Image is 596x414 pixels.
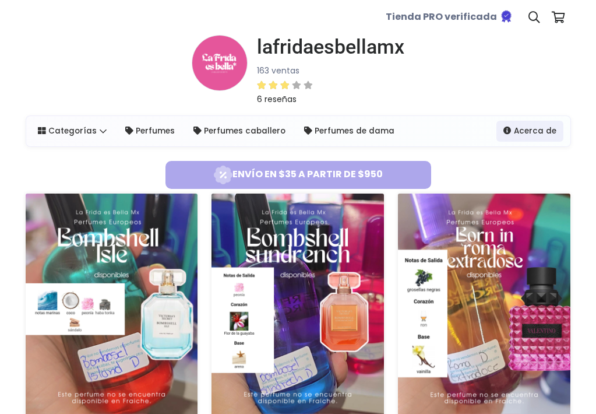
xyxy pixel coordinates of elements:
img: small.png [192,35,248,91]
a: Perfumes de dama [297,121,401,142]
a: lafridaesbellamx [248,35,404,59]
a: Perfumes [118,121,182,142]
small: 6 reseñas [257,93,297,105]
b: Tienda PRO verificada [386,10,497,24]
a: Perfumes caballero [186,121,292,142]
span: Envío en $35 a partir de $950 [170,166,426,184]
div: 3 / 5 [257,78,313,92]
h1: lafridaesbellamx [257,35,404,59]
a: Acerca de [496,121,563,142]
a: Categorías [31,121,114,142]
small: 163 ventas [257,65,299,76]
a: 6 reseñas [257,78,404,106]
img: Tienda verificada [499,9,513,23]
